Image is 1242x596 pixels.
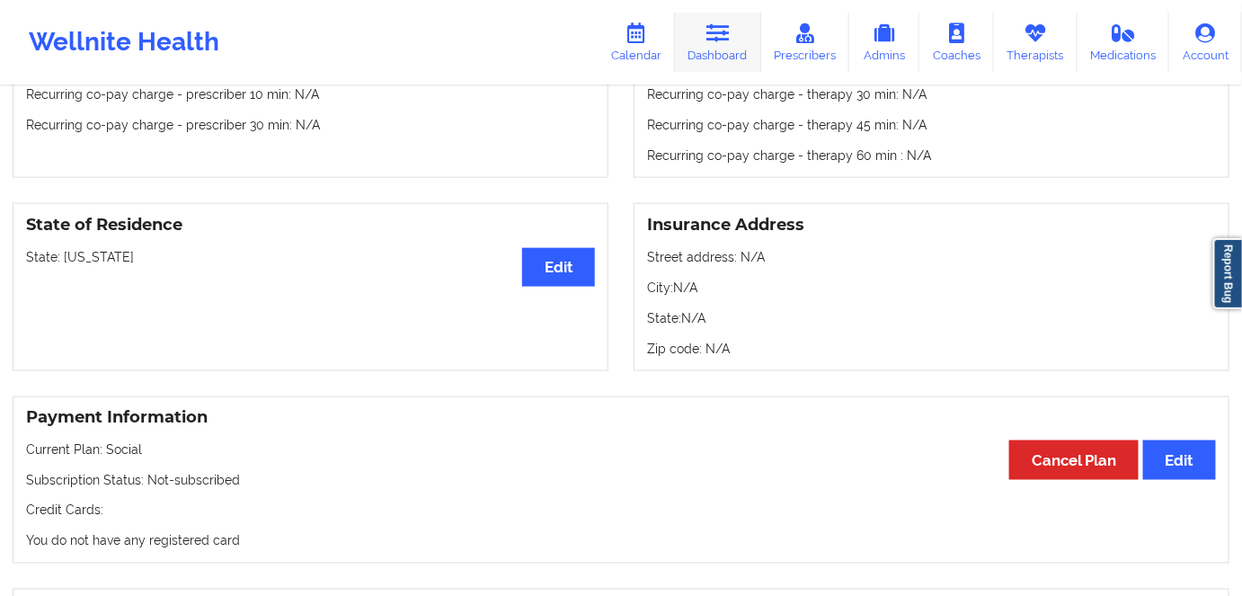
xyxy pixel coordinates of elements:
[26,215,595,236] h3: State of Residence
[1009,440,1139,479] button: Cancel Plan
[1078,13,1170,72] a: Medications
[26,85,595,103] p: Recurring co-pay charge - prescriber 10 min : N/A
[849,13,919,72] a: Admins
[26,532,1216,550] p: You do not have any registered card
[647,309,1216,327] p: State: N/A
[26,471,1216,489] p: Subscription Status: Not-subscribed
[675,13,761,72] a: Dashboard
[26,440,1216,458] p: Current Plan: Social
[994,13,1078,72] a: Therapists
[919,13,994,72] a: Coaches
[522,248,595,287] button: Edit
[26,248,595,266] p: State: [US_STATE]
[647,340,1216,358] p: Zip code: N/A
[598,13,675,72] a: Calendar
[647,85,1216,103] p: Recurring co-pay charge - therapy 30 min : N/A
[647,279,1216,297] p: City: N/A
[26,116,595,134] p: Recurring co-pay charge - prescriber 30 min : N/A
[647,116,1216,134] p: Recurring co-pay charge - therapy 45 min : N/A
[1213,238,1242,309] a: Report Bug
[26,407,1216,428] h3: Payment Information
[1143,440,1216,479] button: Edit
[1169,13,1242,72] a: Account
[647,147,1216,165] p: Recurring co-pay charge - therapy 60 min : N/A
[647,215,1216,236] h3: Insurance Address
[647,248,1216,266] p: Street address: N/A
[26,502,1216,520] p: Credit Cards:
[761,13,850,72] a: Prescribers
